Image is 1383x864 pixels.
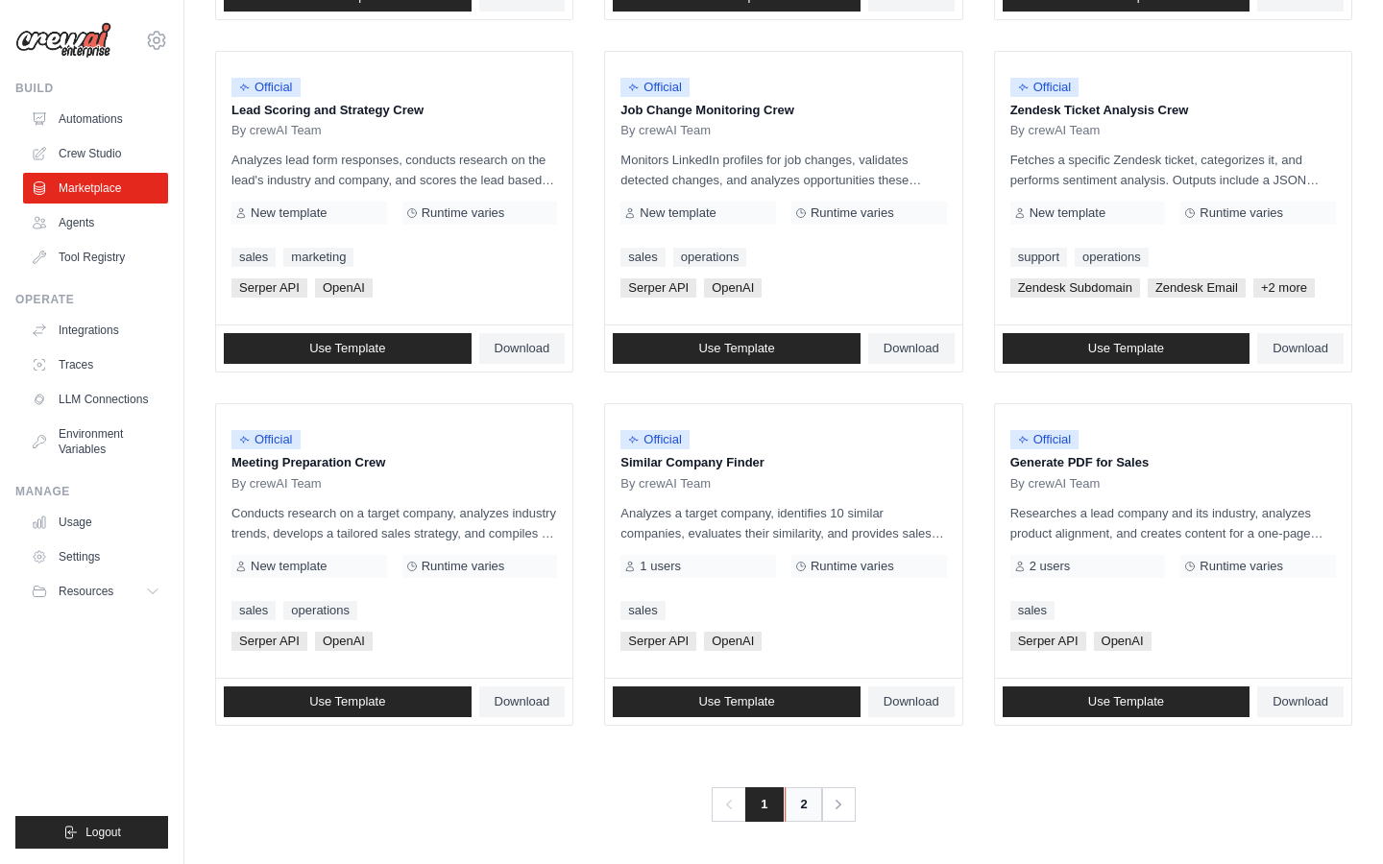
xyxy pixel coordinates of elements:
a: Use Template [224,686,472,717]
span: OpenAI [704,632,762,651]
a: Use Template [224,333,472,364]
span: By crewAI Team [620,476,711,492]
a: Use Template [1003,333,1250,364]
a: Use Template [1003,686,1250,717]
img: Logo [15,22,111,59]
span: Runtime varies [1200,205,1283,221]
span: Runtime varies [422,559,505,574]
a: sales [1010,601,1055,620]
span: Zendesk Subdomain [1010,278,1140,298]
span: New template [251,559,327,574]
span: Runtime varies [422,205,505,221]
a: Download [479,333,566,364]
a: Download [1257,686,1344,717]
p: Generate PDF for Sales [1010,453,1336,472]
a: Download [1257,333,1344,364]
a: Download [479,686,566,717]
a: sales [231,248,276,267]
span: Use Template [698,694,774,709]
button: Resources [23,576,168,607]
div: Manage [15,484,168,499]
span: New template [1030,205,1105,221]
span: By crewAI Team [1010,123,1101,138]
nav: Pagination [712,787,855,822]
div: Operate [15,292,168,307]
span: Use Template [1088,341,1164,356]
span: +2 more [1253,278,1315,298]
span: Use Template [309,694,385,709]
span: Serper API [1010,632,1086,651]
a: sales [231,601,276,620]
span: Serper API [620,278,696,298]
p: Similar Company Finder [620,453,946,472]
a: Crew Studio [23,138,168,169]
a: Download [868,333,955,364]
span: Download [1273,341,1328,356]
p: Conducts research on a target company, analyzes industry trends, develops a tailored sales strate... [231,503,557,543]
span: Official [620,430,690,449]
a: Settings [23,541,168,572]
a: Usage [23,507,168,538]
span: OpenAI [1094,632,1152,651]
span: 2 users [1030,559,1071,574]
p: Monitors LinkedIn profiles for job changes, validates detected changes, and analyzes opportunitie... [620,150,946,190]
a: operations [1075,248,1149,267]
span: Official [231,78,301,97]
span: Download [884,341,939,356]
span: Download [884,694,939,709]
p: Zendesk Ticket Analysis Crew [1010,101,1336,120]
span: Download [495,694,550,709]
p: Meeting Preparation Crew [231,453,557,472]
span: By crewAI Team [1010,476,1101,492]
span: 1 users [640,559,681,574]
span: By crewAI Team [620,123,711,138]
span: Official [231,430,301,449]
span: OpenAI [315,278,373,298]
a: operations [283,601,357,620]
a: Traces [23,349,168,380]
p: Analyzes a target company, identifies 10 similar companies, evaluates their similarity, and provi... [620,503,946,543]
span: Runtime varies [1200,559,1283,574]
a: Download [868,686,955,717]
p: Researches a lead company and its industry, analyzes product alignment, and creates content for a... [1010,503,1336,543]
a: Agents [23,207,168,238]
span: Resources [59,584,113,599]
p: Job Change Monitoring Crew [620,101,946,120]
span: Zendesk Email [1148,278,1246,298]
a: LLM Connections [23,384,168,415]
a: Tool Registry [23,242,168,273]
span: New template [251,205,327,221]
span: Download [495,341,550,356]
p: Fetches a specific Zendesk ticket, categorizes it, and performs sentiment analysis. Outputs inclu... [1010,150,1336,190]
span: Official [620,78,690,97]
span: Official [1010,430,1080,449]
a: 2 [785,787,823,822]
span: Use Template [309,341,385,356]
span: Official [1010,78,1080,97]
a: support [1010,248,1067,267]
span: By crewAI Team [231,123,322,138]
a: Marketplace [23,173,168,204]
span: New template [640,205,716,221]
div: Build [15,81,168,96]
button: Logout [15,816,168,849]
span: OpenAI [315,632,373,651]
p: Lead Scoring and Strategy Crew [231,101,557,120]
span: Runtime varies [811,559,894,574]
span: OpenAI [704,278,762,298]
span: Serper API [231,278,307,298]
span: Serper API [620,632,696,651]
span: By crewAI Team [231,476,322,492]
a: Automations [23,104,168,134]
a: operations [673,248,747,267]
p: Analyzes lead form responses, conducts research on the lead's industry and company, and scores th... [231,150,557,190]
span: Logout [85,825,121,840]
a: sales [620,601,665,620]
span: 1 [745,787,783,822]
span: Download [1273,694,1328,709]
a: sales [620,248,665,267]
a: Use Template [613,333,861,364]
a: Use Template [613,686,861,717]
span: Runtime varies [811,205,894,221]
span: Serper API [231,632,307,651]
